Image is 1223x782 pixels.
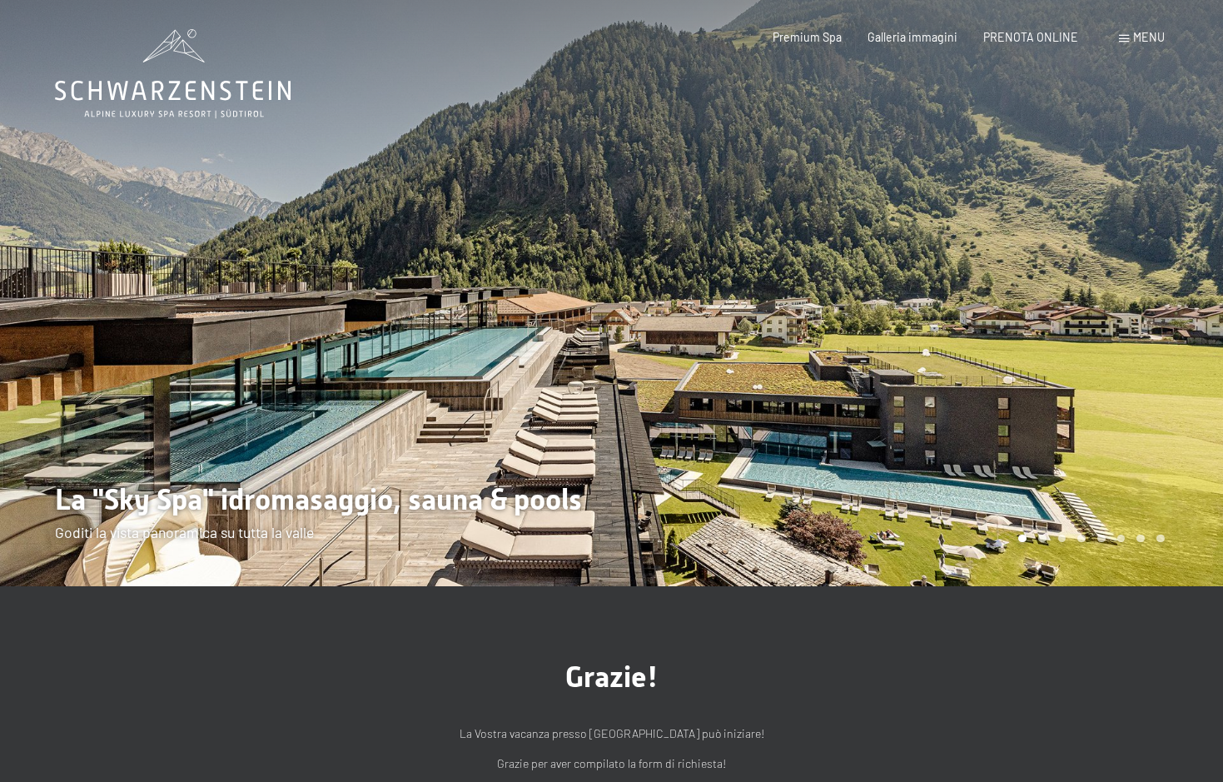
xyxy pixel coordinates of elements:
[983,30,1078,44] a: PRENOTA ONLINE
[1156,535,1165,543] div: Carousel Page 8
[1117,535,1126,543] div: Carousel Page 6
[565,660,659,694] span: Grazie!
[1018,535,1027,543] div: Carousel Page 1 (Current Slide)
[1012,535,1164,543] div: Carousel Pagination
[1058,535,1066,543] div: Carousel Page 3
[246,725,978,744] p: La Vostra vacanza presso [GEOGRAPHIC_DATA] può iniziare!
[773,30,842,44] a: Premium Spa
[1077,535,1086,543] div: Carousel Page 4
[1038,535,1047,543] div: Carousel Page 2
[868,30,957,44] a: Galleria immagini
[246,755,978,774] p: Grazie per aver compilato la form di richiesta!
[1136,535,1145,543] div: Carousel Page 7
[1097,535,1106,543] div: Carousel Page 5
[1133,30,1165,44] span: Menu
